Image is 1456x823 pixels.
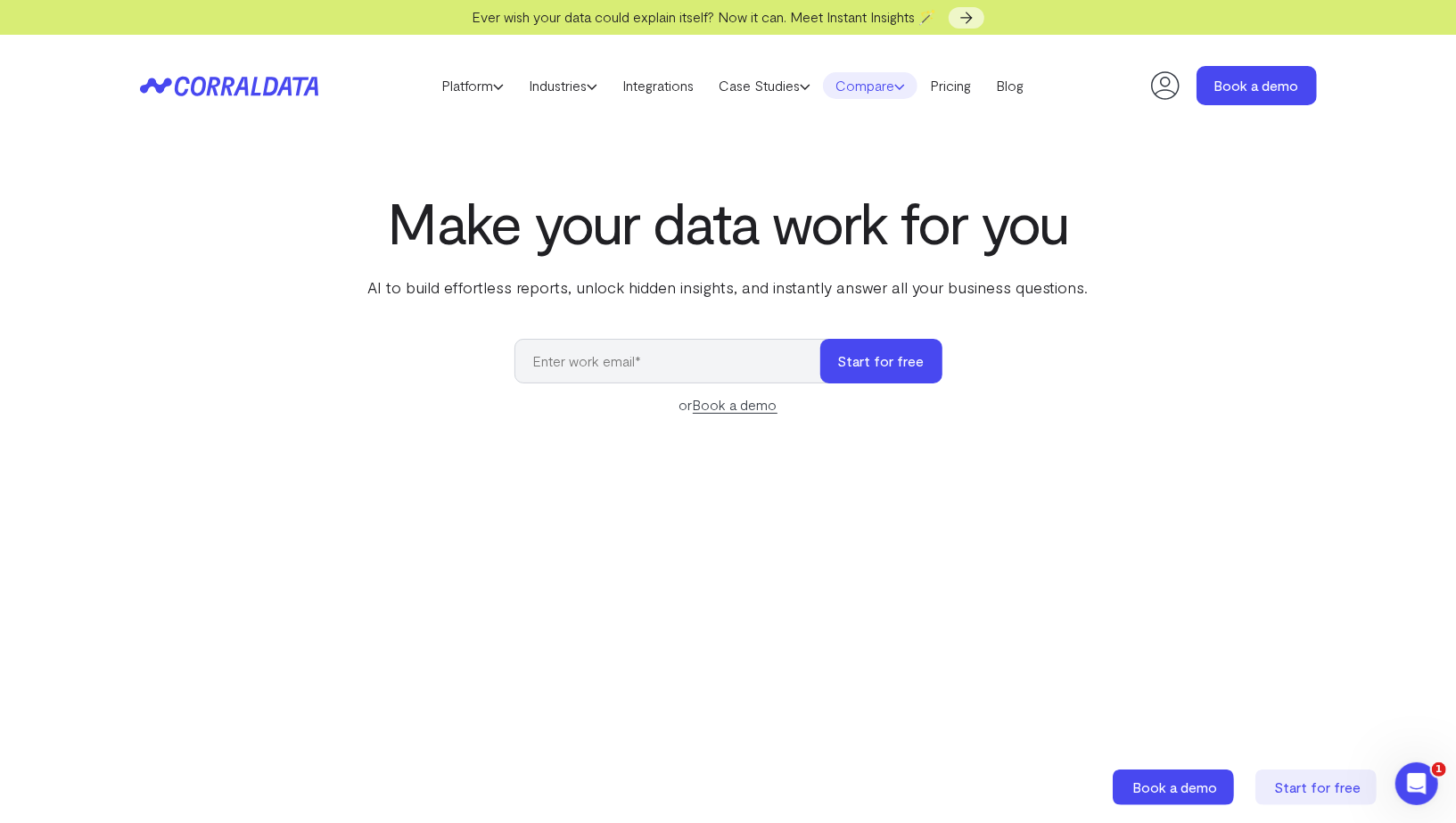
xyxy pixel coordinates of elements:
[429,72,516,99] a: Platform
[1197,66,1317,105] a: Book a demo
[1255,770,1380,805] a: Start for free
[1133,778,1218,795] span: Book a demo
[514,394,942,416] div: or
[693,396,777,414] a: Book a demo
[1113,770,1238,805] a: Book a demo
[365,190,1092,254] h1: Make your data work for you
[610,72,706,99] a: Integrations
[516,72,610,99] a: Industries
[706,72,823,99] a: Case Studies
[472,8,936,25] span: Ever wish your data could explain itself? Now it can. Meet Instant Insights 🪄
[823,72,917,99] a: Compare
[917,72,983,99] a: Pricing
[1275,778,1361,795] span: Start for free
[983,72,1036,99] a: Blog
[514,339,838,383] input: Enter work email*
[820,339,942,383] button: Start for free
[365,276,1092,299] p: AI to build effortless reports, unlock hidden insights, and instantly answer all your business qu...
[1432,762,1446,777] span: 1
[1395,762,1438,805] iframe: Intercom live chat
